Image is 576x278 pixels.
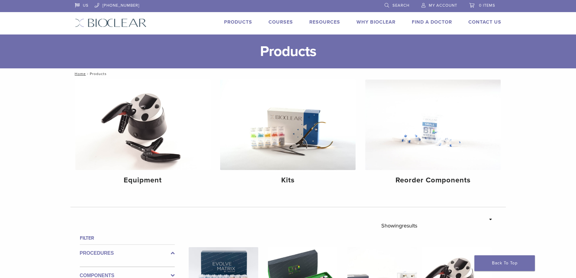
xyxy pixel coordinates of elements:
[268,19,293,25] a: Courses
[225,175,351,186] h4: Kits
[429,3,457,8] span: My Account
[80,234,175,242] h4: Filter
[392,3,409,8] span: Search
[370,175,496,186] h4: Reorder Components
[70,68,506,79] nav: Products
[220,80,356,170] img: Kits
[381,219,417,232] p: Showing results
[220,80,356,190] a: Kits
[80,175,206,186] h4: Equipment
[75,18,147,27] img: Bioclear
[365,80,501,190] a: Reorder Components
[309,19,340,25] a: Resources
[365,80,501,170] img: Reorder Components
[474,255,535,271] a: Back To Top
[468,19,501,25] a: Contact Us
[412,19,452,25] a: Find A Doctor
[224,19,252,25] a: Products
[86,72,90,75] span: /
[75,80,211,170] img: Equipment
[356,19,395,25] a: Why Bioclear
[479,3,495,8] span: 0 items
[75,80,211,190] a: Equipment
[73,72,86,76] a: Home
[80,250,175,257] label: Procedures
